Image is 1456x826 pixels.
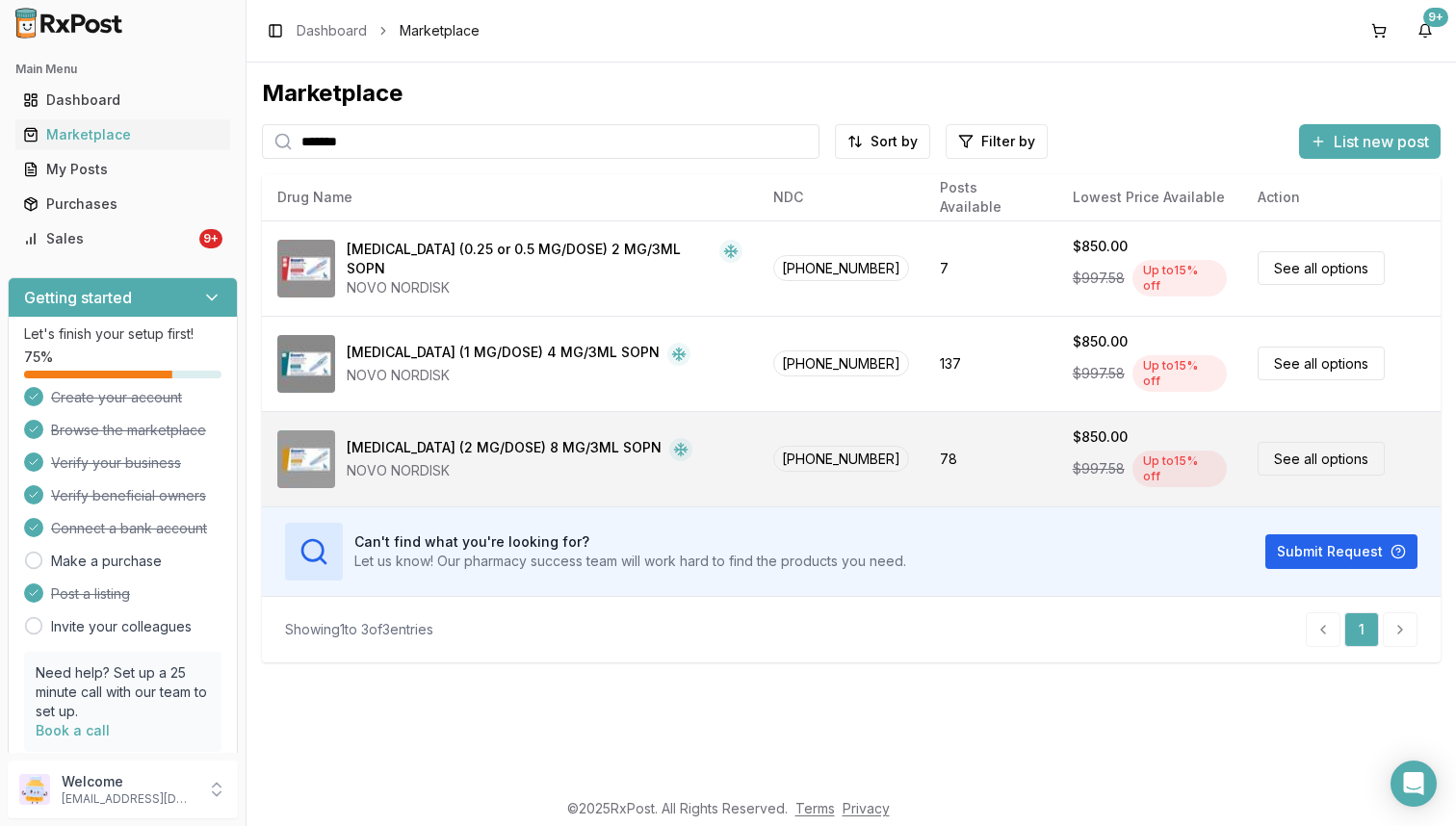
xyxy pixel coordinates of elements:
div: Marketplace [23,125,222,144]
div: [MEDICAL_DATA] (2 MG/DOSE) 8 MG/3ML SOPN [347,438,662,461]
div: Up to 15 % off [1132,355,1227,392]
span: Create your account [51,388,182,407]
span: Verify beneficial owners [51,486,206,505]
button: Marketplace [8,119,238,150]
button: Filter by [946,124,1048,159]
td: 78 [924,411,1056,506]
p: [EMAIL_ADDRESS][DOMAIN_NAME] [62,791,195,807]
img: User avatar [19,774,50,805]
span: $997.58 [1073,459,1125,478]
th: Lowest Price Available [1057,174,1242,220]
button: 9+ [1410,15,1441,46]
div: NOVO NORDISK [347,461,692,480]
div: [MEDICAL_DATA] (1 MG/DOSE) 4 MG/3ML SOPN [347,343,660,366]
th: NDC [758,174,924,220]
a: Dashboard [15,83,230,117]
a: See all options [1258,442,1385,476]
div: Up to 15 % off [1132,260,1227,297]
p: Welcome [62,772,195,791]
div: Sales [23,229,195,248]
a: 1 [1344,612,1379,647]
button: Submit Request [1265,534,1417,569]
div: [MEDICAL_DATA] (0.25 or 0.5 MG/DOSE) 2 MG/3ML SOPN [347,240,712,278]
div: $850.00 [1073,237,1128,256]
span: $997.58 [1073,269,1125,288]
a: Dashboard [297,21,367,40]
div: $850.00 [1073,427,1128,447]
button: Purchases [8,189,238,219]
div: Open Intercom Messenger [1391,761,1437,807]
a: Terms [795,800,835,816]
div: Marketplace [262,78,1441,109]
span: Verify your business [51,453,181,473]
a: Marketplace [15,117,230,152]
img: Ozempic (2 MG/DOSE) 8 MG/3ML SOPN [277,430,335,488]
p: Let's finish your setup first! [24,324,221,344]
button: Sort by [835,124,930,159]
nav: breadcrumb [297,21,480,40]
p: Let us know! Our pharmacy success team will work hard to find the products you need. [354,552,906,571]
span: [PHONE_NUMBER] [773,350,909,376]
a: My Posts [15,152,230,187]
span: Post a listing [51,584,130,604]
span: [PHONE_NUMBER] [773,255,909,281]
img: Ozempic (0.25 or 0.5 MG/DOSE) 2 MG/3ML SOPN [277,240,335,297]
img: Ozempic (1 MG/DOSE) 4 MG/3ML SOPN [277,335,335,393]
div: Showing 1 to 3 of 3 entries [285,620,433,639]
span: Sort by [871,132,918,151]
div: Up to 15 % off [1132,451,1227,487]
a: Make a purchase [51,552,162,571]
h3: Can't find what you're looking for? [354,532,906,552]
span: [PHONE_NUMBER] [773,446,909,472]
h3: Getting started [24,286,132,309]
a: Invite your colleagues [51,617,192,636]
span: $997.58 [1073,364,1125,383]
td: 7 [924,220,1056,316]
h2: Main Menu [15,62,230,77]
div: 9+ [199,229,222,248]
span: Marketplace [400,21,480,40]
a: See all options [1258,251,1385,285]
th: Action [1242,174,1441,220]
button: Sales9+ [8,223,238,254]
span: Filter by [981,132,1035,151]
div: My Posts [23,160,222,179]
a: Privacy [843,800,890,816]
a: Book a call [36,722,110,738]
a: List new post [1299,134,1441,153]
div: Purchases [23,194,222,214]
a: Purchases [15,187,230,221]
div: 9+ [1423,8,1448,27]
th: Posts Available [924,174,1056,220]
button: My Posts [8,154,238,185]
span: 75 % [24,348,53,367]
span: Browse the marketplace [51,421,206,440]
div: NOVO NORDISK [347,278,742,297]
a: Sales9+ [15,221,230,256]
button: Dashboard [8,85,238,116]
nav: pagination [1306,612,1417,647]
div: $850.00 [1073,332,1128,351]
p: Need help? Set up a 25 minute call with our team to set up. [36,663,210,721]
span: Connect a bank account [51,519,207,538]
div: Dashboard [23,90,222,110]
button: List new post [1299,124,1441,159]
a: See all options [1258,347,1385,380]
div: NOVO NORDISK [347,366,690,385]
th: Drug Name [262,174,758,220]
span: List new post [1334,130,1429,153]
td: 137 [924,316,1056,411]
img: RxPost Logo [8,8,131,39]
